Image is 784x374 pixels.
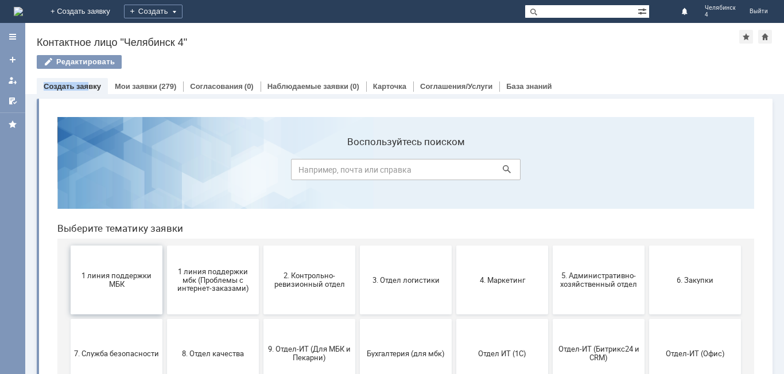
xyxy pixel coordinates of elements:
[705,5,736,11] span: Челябинск
[26,163,111,181] span: 1 линия поддержки МБК
[243,51,472,72] input: Например, почта или справка
[508,237,593,254] span: Отдел-ИТ (Битрикс24 и CRM)
[315,306,400,332] span: [PERSON_NAME]. Услуги ИТ для МБК (оформляет L1)
[119,211,211,280] button: 8. Отдел качества
[26,314,111,323] span: Финансовый отдел
[9,115,706,126] header: Выберите тематику заявки
[408,285,500,353] button: не актуален
[190,82,243,91] a: Согласования
[219,163,304,181] span: 2. Контрольно-ревизионный отдел
[408,138,500,207] button: 4. Маркетинг
[3,50,22,69] a: Создать заявку
[408,211,500,280] button: Отдел ИТ (1С)
[243,28,472,40] label: Воспользуйтесь поиском
[601,138,693,207] button: 6. Закупки
[3,92,22,110] a: Мои согласования
[215,211,307,280] button: 9. Отдел-ИТ (Для МБК и Пекарни)
[14,7,23,16] a: Перейти на домашнюю страницу
[122,159,207,185] span: 1 линия поддержки мбк (Проблемы с интернет-заказами)
[122,241,207,250] span: 8. Отдел качества
[22,138,114,207] button: 1 линия поддержки МБК
[504,211,596,280] button: Отдел-ИТ (Битрикс24 и CRM)
[420,82,492,91] a: Соглашения/Услуги
[412,241,496,250] span: Отдел ИТ (1С)
[601,211,693,280] button: Отдел-ИТ (Офис)
[215,285,307,353] button: Это соглашение не активно!
[506,82,552,91] a: База знаний
[373,82,406,91] a: Карточка
[312,211,403,280] button: Бухгалтерия (для мбк)
[315,167,400,176] span: 3. Отдел логистики
[604,167,689,176] span: 6. Закупки
[504,138,596,207] button: 5. Административно-хозяйственный отдел
[758,30,772,44] div: Сделать домашней страницей
[119,138,211,207] button: 1 линия поддержки мбк (Проблемы с интернет-заказами)
[508,163,593,181] span: 5. Административно-хозяйственный отдел
[638,5,649,16] span: Расширенный поиск
[159,82,176,91] div: (279)
[122,314,207,323] span: Франчайзинг
[215,138,307,207] button: 2. Контрольно-ревизионный отдел
[22,285,114,353] button: Финансовый отдел
[412,314,496,323] span: не актуален
[219,237,304,254] span: 9. Отдел-ИТ (Для МБК и Пекарни)
[312,138,403,207] button: 3. Отдел логистики
[604,241,689,250] span: Отдел-ИТ (Офис)
[267,82,348,91] a: Наблюдаемые заявки
[124,5,183,18] div: Создать
[26,241,111,250] span: 7. Служба безопасности
[14,7,23,16] img: logo
[412,167,496,176] span: 4. Маркетинг
[119,285,211,353] button: Франчайзинг
[350,82,359,91] div: (0)
[244,82,254,91] div: (0)
[219,310,304,328] span: Это соглашение не активно!
[22,211,114,280] button: 7. Служба безопасности
[739,30,753,44] div: Добавить в избранное
[115,82,157,91] a: Мои заявки
[37,37,739,48] div: Контактное лицо "Челябинск 4"
[3,71,22,89] a: Мои заявки
[312,285,403,353] button: [PERSON_NAME]. Услуги ИТ для МБК (оформляет L1)
[705,11,736,18] span: 4
[315,241,400,250] span: Бухгалтерия (для мбк)
[44,82,101,91] a: Создать заявку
